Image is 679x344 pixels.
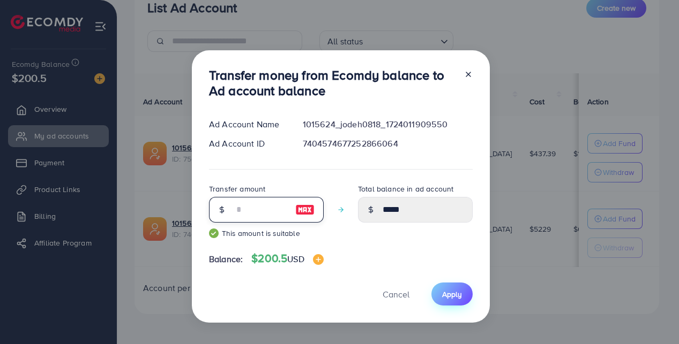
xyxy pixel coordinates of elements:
[431,282,473,305] button: Apply
[294,137,481,150] div: 7404574677252866064
[251,252,323,265] h4: $200.5
[200,118,294,131] div: Ad Account Name
[209,67,456,98] h3: Transfer money from Ecomdy balance to Ad account balance
[383,288,409,300] span: Cancel
[209,253,243,265] span: Balance:
[369,282,423,305] button: Cancel
[442,289,462,300] span: Apply
[294,118,481,131] div: 1015624_jodeh0818_1724011909550
[209,228,219,238] img: guide
[209,184,265,194] label: Transfer amount
[200,137,294,150] div: Ad Account ID
[295,203,315,216] img: image
[287,253,304,265] span: USD
[313,254,324,265] img: image
[209,228,324,239] small: This amount is suitable
[358,184,453,194] label: Total balance in ad account
[633,296,671,336] iframe: Chat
